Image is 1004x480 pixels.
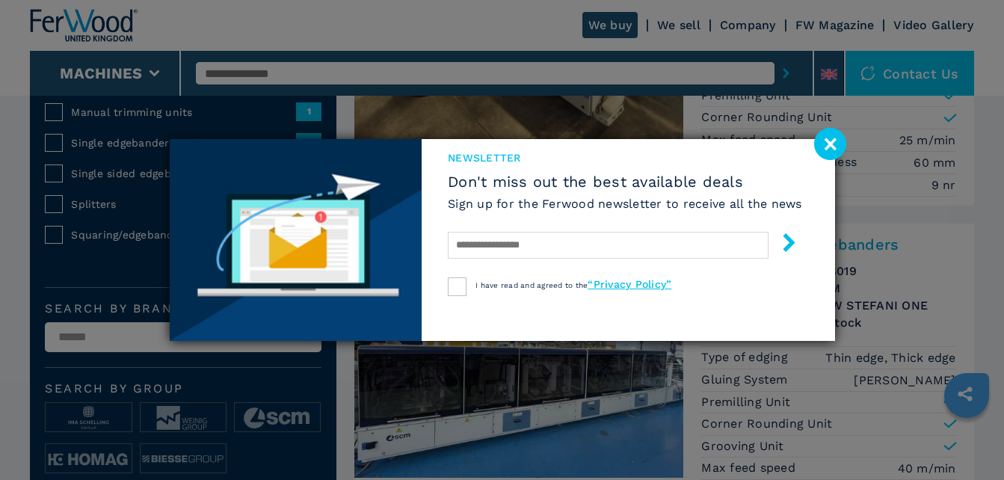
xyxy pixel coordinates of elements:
[475,281,671,289] span: I have read and agreed to the
[588,278,671,290] a: “Privacy Policy”
[448,173,802,191] span: Don't miss out the best available deals
[448,150,802,165] span: newsletter
[765,227,798,262] button: submit-button
[448,195,802,212] h6: Sign up for the Ferwood newsletter to receive all the news
[170,139,422,341] img: Newsletter image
